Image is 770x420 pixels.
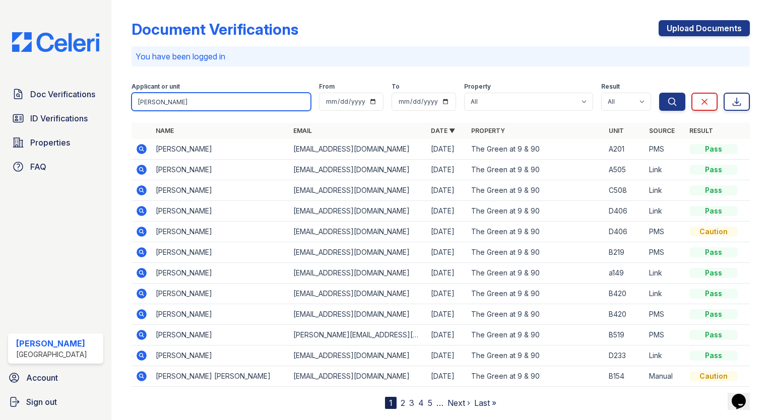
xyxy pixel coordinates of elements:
td: [DATE] [427,325,467,345]
div: Caution [689,371,738,381]
a: 5 [428,398,432,408]
div: Pass [689,268,738,278]
td: B420 [605,304,645,325]
td: [DATE] [427,263,467,284]
td: PMS [645,139,685,160]
a: Properties [8,132,103,153]
td: The Green at 9 & 90 [467,242,605,263]
td: [DATE] [427,366,467,387]
td: Link [645,201,685,222]
td: Link [645,284,685,304]
td: [PERSON_NAME] [152,201,289,222]
label: Applicant or unit [132,83,180,91]
a: Name [156,127,174,134]
span: FAQ [30,161,46,173]
td: The Green at 9 & 90 [467,222,605,242]
td: [DATE] [427,201,467,222]
div: Caution [689,227,738,237]
td: [EMAIL_ADDRESS][DOMAIN_NAME] [289,139,427,160]
div: Pass [689,144,738,154]
div: [PERSON_NAME] [16,337,87,349]
img: CE_Logo_Blue-a8612792a0a2168367f1c8372b55b34899dd931a85d93a1a3d3e32e68fde9ad4.png [4,32,107,52]
div: Pass [689,185,738,195]
a: Doc Verifications [8,84,103,104]
p: You have been logged in [136,50,746,62]
td: B420 [605,284,645,304]
span: Doc Verifications [30,88,95,100]
td: The Green at 9 & 90 [467,366,605,387]
a: Last » [474,398,496,408]
td: [PERSON_NAME] [152,222,289,242]
td: [PERSON_NAME] [152,345,289,366]
td: [EMAIL_ADDRESS][DOMAIN_NAME] [289,345,427,366]
td: A505 [605,160,645,180]
td: [EMAIL_ADDRESS][DOMAIN_NAME] [289,180,427,201]
label: From [319,83,335,91]
span: … [436,397,443,409]
td: PMS [645,242,685,263]
div: Pass [689,330,738,340]
td: [PERSON_NAME] [152,304,289,325]
div: Document Verifications [132,20,298,38]
td: The Green at 9 & 90 [467,201,605,222]
td: [PERSON_NAME] [152,263,289,284]
td: The Green at 9 & 90 [467,284,605,304]
div: Pass [689,351,738,361]
a: Sign out [4,392,107,412]
a: Account [4,368,107,388]
td: [EMAIL_ADDRESS][DOMAIN_NAME] [289,284,427,304]
div: [GEOGRAPHIC_DATA] [16,349,87,360]
a: 4 [418,398,424,408]
a: 3 [409,398,414,408]
td: [EMAIL_ADDRESS][DOMAIN_NAME] [289,263,427,284]
td: [DATE] [427,345,467,366]
td: [DATE] [427,222,467,242]
td: Link [645,160,685,180]
span: Account [26,372,58,384]
input: Search by name, email, or unit number [132,93,311,111]
td: Link [645,345,685,366]
td: [DATE] [427,160,467,180]
a: Result [689,127,713,134]
a: Source [649,127,675,134]
td: A201 [605,139,645,160]
div: Pass [689,289,738,299]
td: [PERSON_NAME] [152,242,289,263]
td: [PERSON_NAME][EMAIL_ADDRESS][DOMAIN_NAME] [289,325,427,345]
td: The Green at 9 & 90 [467,160,605,180]
td: PMS [645,325,685,345]
td: [PERSON_NAME] [PERSON_NAME] [152,366,289,387]
span: Properties [30,136,70,149]
td: [PERSON_NAME] [152,180,289,201]
td: The Green at 9 & 90 [467,139,605,160]
td: D406 [605,222,645,242]
a: Property [471,127,505,134]
td: Manual [645,366,685,387]
div: Pass [689,206,738,216]
td: [EMAIL_ADDRESS][DOMAIN_NAME] [289,201,427,222]
div: 1 [385,397,397,409]
a: Date ▼ [431,127,455,134]
div: Pass [689,247,738,257]
td: C508 [605,180,645,201]
td: B154 [605,366,645,387]
td: The Green at 9 & 90 [467,180,605,201]
td: D233 [605,345,645,366]
iframe: chat widget [728,380,760,410]
a: Next › [447,398,470,408]
td: The Green at 9 & 90 [467,304,605,325]
td: [DATE] [427,304,467,325]
td: The Green at 9 & 90 [467,325,605,345]
td: PMS [645,304,685,325]
td: [PERSON_NAME] [152,139,289,160]
td: [PERSON_NAME] [152,284,289,304]
label: Result [601,83,620,91]
td: [EMAIL_ADDRESS][DOMAIN_NAME] [289,242,427,263]
div: Pass [689,165,738,175]
a: Unit [609,127,624,134]
a: Email [293,127,312,134]
td: [DATE] [427,284,467,304]
td: [DATE] [427,180,467,201]
td: a149 [605,263,645,284]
